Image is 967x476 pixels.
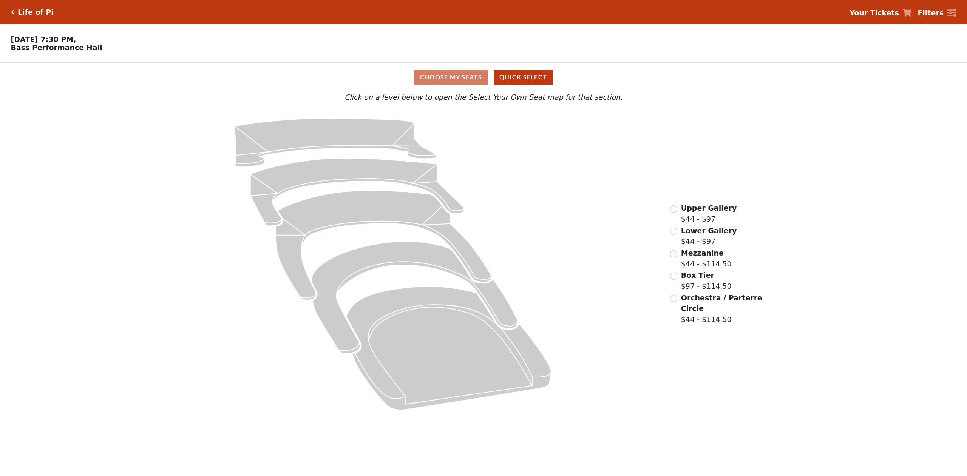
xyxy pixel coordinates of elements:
strong: Your Tickets [850,9,899,17]
h5: Life of Pi [18,8,54,17]
path: Lower Gallery - Seats Available: 57 [250,158,464,226]
label: $44 - $97 [681,203,737,224]
label: $44 - $97 [681,225,737,247]
span: Upper Gallery [681,204,737,212]
path: Orchestra / Parterre Circle - Seats Available: 12 [346,287,551,410]
label: $97 - $114.50 [681,270,732,291]
a: Your Tickets [850,8,911,18]
button: Quick Select [494,70,553,85]
span: Mezzanine [681,249,724,257]
a: Filters [918,8,956,18]
label: $44 - $114.50 [681,293,763,325]
label: $44 - $114.50 [681,248,732,269]
strong: Filters [918,9,944,17]
path: Upper Gallery - Seats Available: 311 [235,119,437,167]
a: Click here to go back to filters [11,9,14,15]
p: Click on a level below to open the Select Your Own Seat map for that section. [126,92,841,103]
span: Lower Gallery [681,226,737,235]
span: Box Tier [681,271,714,279]
span: Orchestra / Parterre Circle [681,294,762,313]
